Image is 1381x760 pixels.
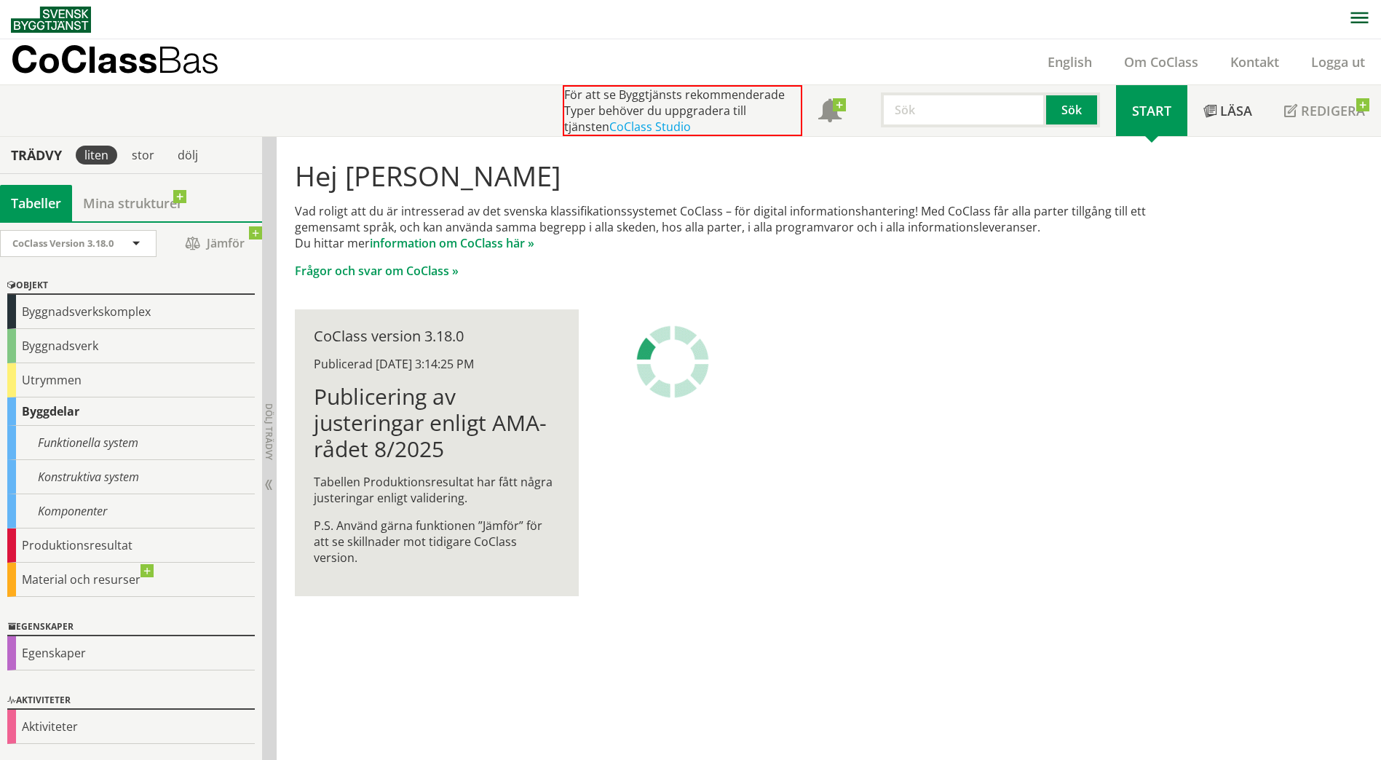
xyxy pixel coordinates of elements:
[563,85,802,136] div: För att se Byggtjänsts rekommenderade Typer behöver du uppgradera till tjänsten
[1116,85,1187,136] a: Start
[7,460,255,494] div: Konstruktiva system
[314,356,559,372] div: Publicerad [DATE] 3:14:25 PM
[7,329,255,363] div: Byggnadsverk
[1187,85,1268,136] a: Läsa
[295,203,1190,251] p: Vad roligt att du är intresserad av det svenska klassifikationssystemet CoClass – för digital inf...
[314,474,559,506] p: Tabellen Produktionsresultat har fått några justeringar enligt validering.
[11,7,91,33] img: Svensk Byggtjänst
[7,397,255,426] div: Byggdelar
[314,384,559,462] h1: Publicering av justeringar enligt AMA-rådet 8/2025
[123,146,163,165] div: stor
[171,231,258,256] span: Jämför
[881,92,1046,127] input: Sök
[295,263,459,279] a: Frågor och svar om CoClass »
[295,159,1190,191] h1: Hej [PERSON_NAME]
[1301,102,1365,119] span: Redigera
[7,277,255,295] div: Objekt
[1032,53,1108,71] a: English
[314,518,559,566] p: P.S. Använd gärna funktionen ”Jämför” för att se skillnader mot tidigare CoClass version.
[3,147,70,163] div: Trädvy
[1220,102,1252,119] span: Läsa
[1108,53,1214,71] a: Om CoClass
[169,146,207,165] div: dölj
[7,636,255,670] div: Egenskaper
[7,529,255,563] div: Produktionsresultat
[1295,53,1381,71] a: Logga ut
[263,403,275,460] span: Dölj trädvy
[7,494,255,529] div: Komponenter
[12,237,114,250] span: CoClass Version 3.18.0
[7,692,255,710] div: Aktiviteter
[11,39,250,84] a: CoClassBas
[636,325,709,398] img: Laddar
[1268,85,1381,136] a: Redigera
[818,100,842,124] span: Notifikationer
[157,38,219,81] span: Bas
[1132,102,1171,119] span: Start
[1214,53,1295,71] a: Kontakt
[11,51,219,68] p: CoClass
[7,363,255,397] div: Utrymmen
[7,619,255,636] div: Egenskaper
[1046,92,1100,127] button: Sök
[7,710,255,744] div: Aktiviteter
[72,185,194,221] a: Mina strukturer
[7,295,255,329] div: Byggnadsverkskomplex
[76,146,117,165] div: liten
[7,563,255,597] div: Material och resurser
[7,426,255,460] div: Funktionella system
[370,235,534,251] a: information om CoClass här »
[609,119,691,135] a: CoClass Studio
[314,328,559,344] div: CoClass version 3.18.0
